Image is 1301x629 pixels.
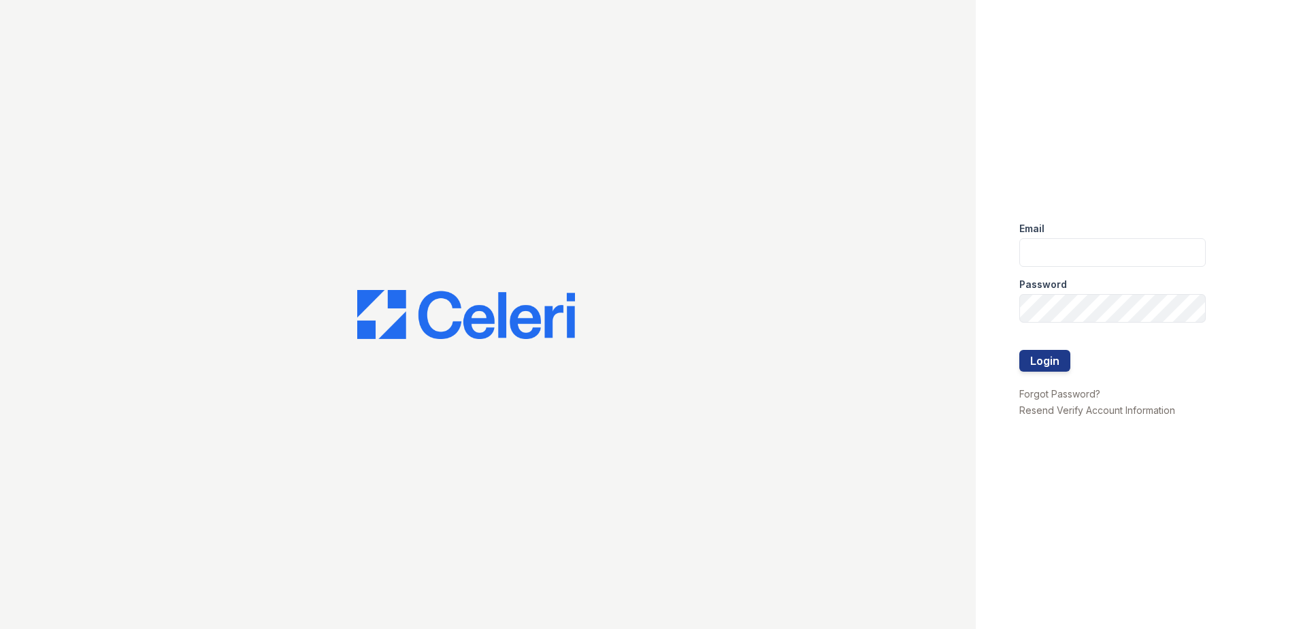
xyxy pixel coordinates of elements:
[1019,404,1175,416] a: Resend Verify Account Information
[1019,278,1067,291] label: Password
[1019,350,1070,372] button: Login
[1019,388,1100,400] a: Forgot Password?
[1019,222,1044,236] label: Email
[357,290,575,339] img: CE_Logo_Blue-a8612792a0a2168367f1c8372b55b34899dd931a85d93a1a3d3e32e68fde9ad4.png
